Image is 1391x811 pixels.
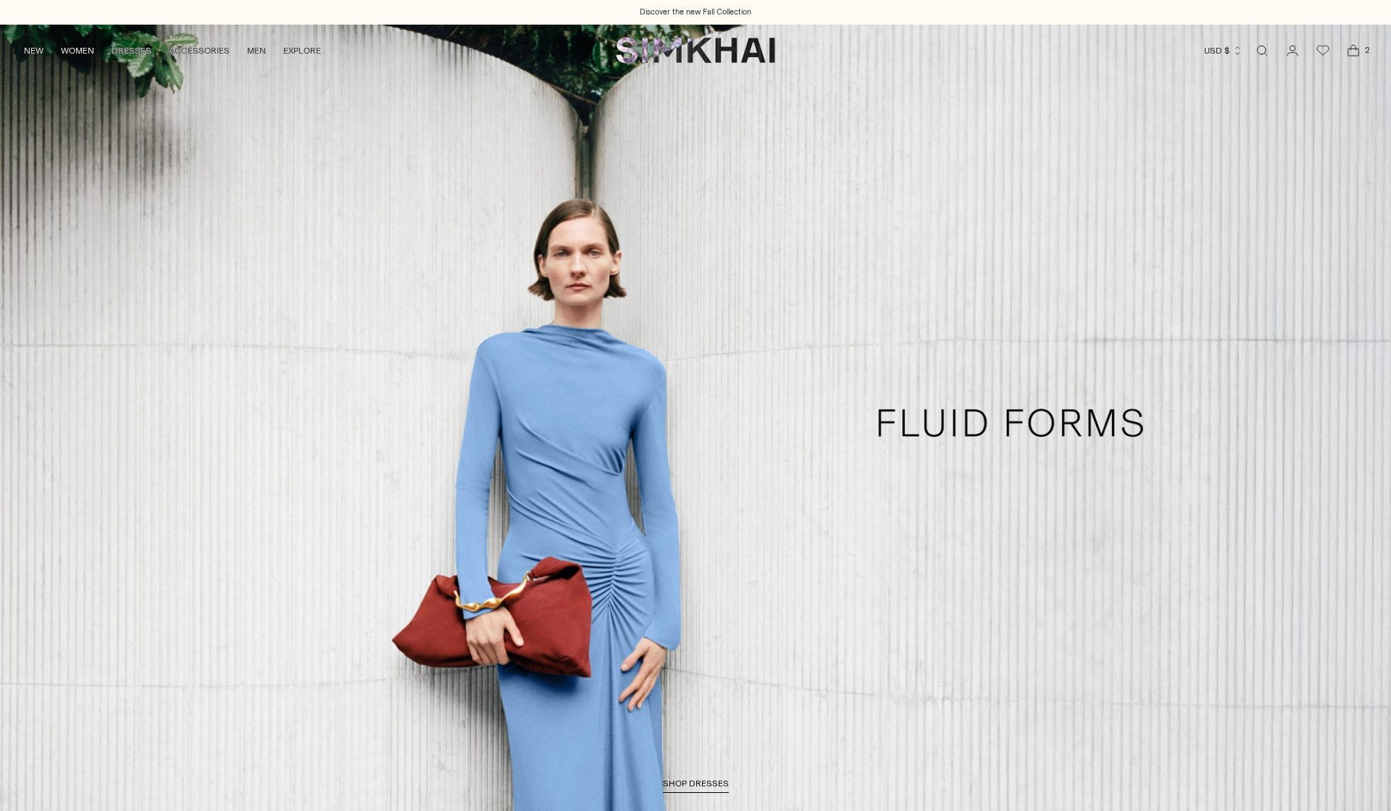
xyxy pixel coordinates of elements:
button: USD $ [1204,35,1242,67]
span: SHOP DRESSES [663,778,729,789]
a: SIMKHAI [616,36,775,64]
a: Discover the new Fall Collection [640,7,751,18]
a: WOMEN [61,35,94,67]
a: Wishlist [1308,36,1337,65]
a: EXPLORE [283,35,321,67]
a: MEN [247,35,266,67]
span: 2 [1361,43,1374,56]
a: NEW [24,35,43,67]
a: Open cart modal [1339,36,1368,65]
a: Open search modal [1248,36,1277,65]
a: Go to the account page [1278,36,1307,65]
a: DRESSES [112,35,151,67]
a: SHOP DRESSES [663,778,729,793]
a: ACCESSORIES [169,35,230,67]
